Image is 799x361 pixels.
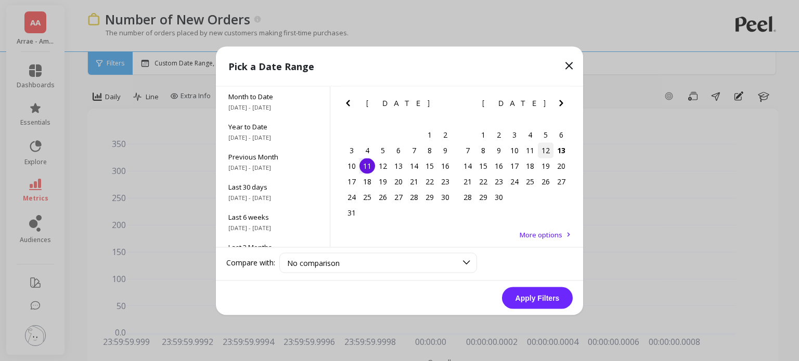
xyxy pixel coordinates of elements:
button: Next Month [439,97,456,113]
div: Choose Thursday, August 21st, 2025 [406,173,422,189]
span: Last 3 Months [228,242,317,251]
div: Choose Tuesday, August 19th, 2025 [375,173,391,189]
div: Choose Sunday, September 7th, 2025 [460,142,475,158]
div: Choose Monday, September 29th, 2025 [475,189,491,205]
div: Choose Monday, September 1st, 2025 [475,127,491,142]
div: Choose Thursday, September 25th, 2025 [522,173,538,189]
div: Choose Sunday, August 17th, 2025 [344,173,359,189]
span: More options [520,230,562,239]
div: Choose Wednesday, September 24th, 2025 [507,173,522,189]
label: Compare with: [226,258,275,268]
div: Choose Saturday, September 20th, 2025 [553,158,569,173]
div: Choose Friday, August 22nd, 2025 [422,173,437,189]
div: Choose Tuesday, September 9th, 2025 [491,142,507,158]
div: month 2025-09 [460,127,569,205]
div: Choose Monday, September 8th, 2025 [475,142,491,158]
span: [DATE] [366,99,431,107]
div: Choose Tuesday, September 23rd, 2025 [491,173,507,189]
div: Choose Monday, September 22nd, 2025 [475,173,491,189]
button: Next Month [555,97,572,113]
div: Choose Monday, August 4th, 2025 [359,142,375,158]
div: Choose Thursday, September 18th, 2025 [522,158,538,173]
span: Month to Date [228,91,317,101]
button: Previous Month [342,97,358,113]
div: Choose Saturday, September 6th, 2025 [553,127,569,142]
span: Year to Date [228,122,317,131]
span: [DATE] [482,99,547,107]
div: Choose Thursday, August 14th, 2025 [406,158,422,173]
div: Choose Tuesday, August 5th, 2025 [375,142,391,158]
div: Choose Sunday, August 3rd, 2025 [344,142,359,158]
div: Choose Thursday, August 7th, 2025 [406,142,422,158]
div: Choose Wednesday, August 6th, 2025 [391,142,406,158]
div: Choose Thursday, August 28th, 2025 [406,189,422,205]
div: Choose Friday, August 15th, 2025 [422,158,437,173]
span: [DATE] - [DATE] [228,193,317,202]
span: Previous Month [228,152,317,161]
div: Choose Friday, September 26th, 2025 [538,173,553,189]
div: Choose Tuesday, August 26th, 2025 [375,189,391,205]
span: Last 30 days [228,182,317,191]
div: month 2025-08 [344,127,453,220]
div: Choose Saturday, September 27th, 2025 [553,173,569,189]
div: Choose Friday, August 29th, 2025 [422,189,437,205]
div: Choose Tuesday, August 12th, 2025 [375,158,391,173]
p: Pick a Date Range [228,59,314,73]
div: Choose Friday, September 19th, 2025 [538,158,553,173]
span: [DATE] - [DATE] [228,223,317,232]
div: Choose Monday, August 11th, 2025 [359,158,375,173]
button: Previous Month [458,97,474,113]
div: Choose Friday, August 1st, 2025 [422,127,437,142]
div: Choose Tuesday, September 2nd, 2025 [491,127,507,142]
div: Choose Friday, August 8th, 2025 [422,142,437,158]
div: Choose Tuesday, September 30th, 2025 [491,189,507,205]
div: Choose Saturday, August 9th, 2025 [437,142,453,158]
div: Choose Sunday, September 28th, 2025 [460,189,475,205]
div: Choose Saturday, August 16th, 2025 [437,158,453,173]
button: Apply Filters [502,287,573,309]
div: Choose Saturday, August 2nd, 2025 [437,127,453,142]
div: Choose Friday, September 12th, 2025 [538,142,553,158]
span: [DATE] - [DATE] [228,103,317,111]
div: Choose Wednesday, September 3rd, 2025 [507,127,522,142]
div: Choose Monday, September 15th, 2025 [475,158,491,173]
div: Choose Sunday, September 21st, 2025 [460,173,475,189]
div: Choose Thursday, September 11th, 2025 [522,142,538,158]
div: Choose Saturday, September 13th, 2025 [553,142,569,158]
span: [DATE] - [DATE] [228,163,317,171]
span: Last 6 weeks [228,212,317,221]
div: Choose Wednesday, September 10th, 2025 [507,142,522,158]
div: Choose Wednesday, August 13th, 2025 [391,158,406,173]
div: Choose Monday, August 18th, 2025 [359,173,375,189]
div: Choose Sunday, September 14th, 2025 [460,158,475,173]
span: No comparison [287,258,340,268]
div: Choose Saturday, August 23rd, 2025 [437,173,453,189]
div: Choose Tuesday, September 16th, 2025 [491,158,507,173]
div: Choose Wednesday, September 17th, 2025 [507,158,522,173]
div: Choose Monday, August 25th, 2025 [359,189,375,205]
div: Choose Sunday, August 24th, 2025 [344,189,359,205]
div: Choose Thursday, September 4th, 2025 [522,127,538,142]
div: Choose Friday, September 5th, 2025 [538,127,553,142]
div: Choose Wednesday, August 27th, 2025 [391,189,406,205]
span: [DATE] - [DATE] [228,133,317,141]
div: Choose Sunday, August 31st, 2025 [344,205,359,220]
div: Choose Saturday, August 30th, 2025 [437,189,453,205]
div: Choose Sunday, August 10th, 2025 [344,158,359,173]
div: Choose Wednesday, August 20th, 2025 [391,173,406,189]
